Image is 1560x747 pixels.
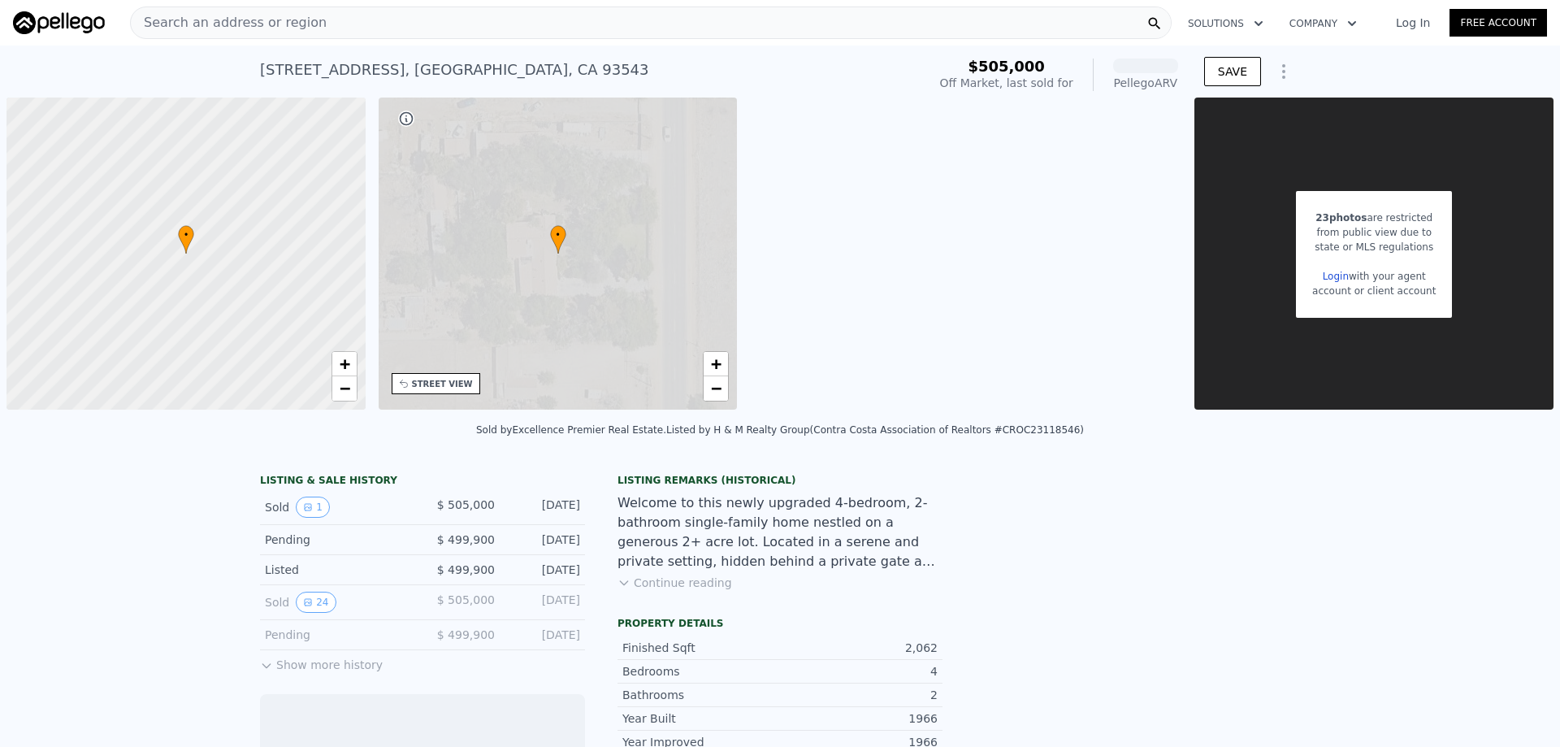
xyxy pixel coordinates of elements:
div: [DATE] [508,562,580,578]
div: state or MLS regulations [1312,240,1436,254]
a: Login [1323,271,1349,282]
span: • [178,228,194,242]
div: Property details [617,617,942,630]
div: [DATE] [508,592,580,613]
span: − [339,378,349,398]
span: $ 499,900 [437,628,495,641]
button: Company [1276,9,1370,38]
img: Pellego [13,11,105,34]
a: Zoom in [332,352,357,376]
div: Listed by H & M Realty Group (Contra Costa Association of Realtors #CROC23118546) [666,424,1084,436]
a: Log In [1376,15,1449,31]
span: $505,000 [968,58,1045,75]
span: • [550,228,566,242]
span: $ 499,900 [437,563,495,576]
button: View historical data [296,497,330,518]
div: Listing Remarks (Historical) [617,474,942,487]
div: Sold [265,592,409,613]
button: Continue reading [617,575,732,591]
div: Bathrooms [622,687,780,703]
div: LISTING & SALE HISTORY [260,474,585,490]
div: Pending [265,627,409,643]
span: + [339,354,349,374]
span: 23 photos [1315,212,1367,224]
span: + [711,354,721,374]
div: Listed [265,562,409,578]
div: [DATE] [508,497,580,518]
div: 2,062 [780,640,938,656]
button: Show more history [260,650,383,673]
div: Welcome to this newly upgraded 4-bedroom, 2-bathroom single-family home nestled on a generous 2+ ... [617,493,942,571]
div: from public view due to [1312,225,1436,240]
div: are restricted [1312,211,1436,225]
span: − [711,378,721,398]
span: $ 505,000 [437,593,495,606]
div: 4 [780,663,938,680]
div: Sold by Excellence Premier Real Estate . [476,424,666,436]
div: Bedrooms [622,663,780,680]
div: Year Built [622,710,780,727]
div: [DATE] [508,627,580,643]
div: Sold [265,497,409,518]
span: with your agent [1349,271,1426,282]
button: SAVE [1204,57,1261,86]
span: $ 505,000 [437,498,495,511]
button: Solutions [1175,9,1276,38]
div: • [178,225,194,254]
span: $ 499,900 [437,533,495,546]
div: Finished Sqft [622,640,780,656]
div: [STREET_ADDRESS] , [GEOGRAPHIC_DATA] , CA 93543 [260,59,649,81]
div: account or client account [1312,284,1436,298]
a: Zoom out [332,376,357,401]
span: Search an address or region [131,13,327,33]
a: Free Account [1449,9,1547,37]
button: View historical data [296,592,336,613]
div: STREET VIEW [412,378,473,390]
button: Show Options [1267,55,1300,88]
div: Pellego ARV [1113,75,1178,91]
a: Zoom out [704,376,728,401]
a: Zoom in [704,352,728,376]
div: [DATE] [508,532,580,548]
div: • [550,225,566,254]
div: Off Market, last sold for [940,75,1073,91]
div: 1966 [780,710,938,727]
div: 2 [780,687,938,703]
div: Pending [265,532,409,548]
